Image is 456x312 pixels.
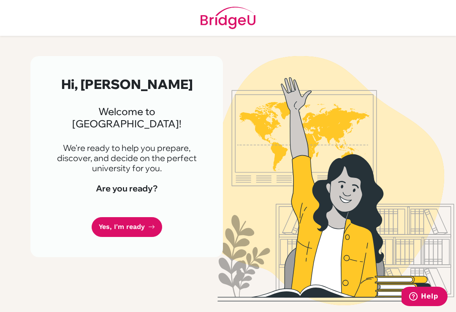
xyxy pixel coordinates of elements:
h4: Are you ready? [51,183,203,194]
iframe: Opens a widget where you can find more information [402,287,448,308]
h2: Hi, [PERSON_NAME] [51,76,203,92]
h3: Welcome to [GEOGRAPHIC_DATA]! [51,105,203,129]
p: We're ready to help you prepare, discover, and decide on the perfect university for you. [51,143,203,173]
a: Yes, I'm ready [92,217,162,237]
